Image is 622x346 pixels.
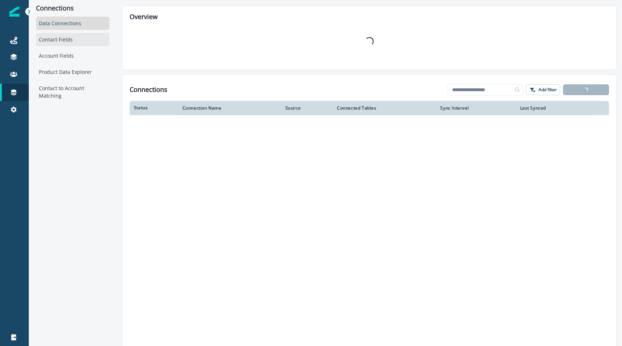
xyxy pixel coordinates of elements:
button: Add filter [526,84,560,95]
h1: Connections [130,86,167,94]
div: Contact Fields [36,33,109,46]
div: Status [134,105,174,111]
div: Product Data Explorer [36,65,109,79]
div: Connection Name [182,105,277,111]
div: Connected Tables [337,105,432,111]
div: Last Synced [520,105,586,111]
h2: Overview [130,13,609,21]
p: Add filter [538,87,557,92]
div: Contact to Account Matching [36,81,109,102]
img: Inflection [9,6,19,17]
div: Data Connections [36,17,109,30]
div: Account Fields [36,49,109,62]
div: Source [285,105,328,111]
p: Connections [36,4,109,12]
div: Sync Interval [440,105,511,111]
